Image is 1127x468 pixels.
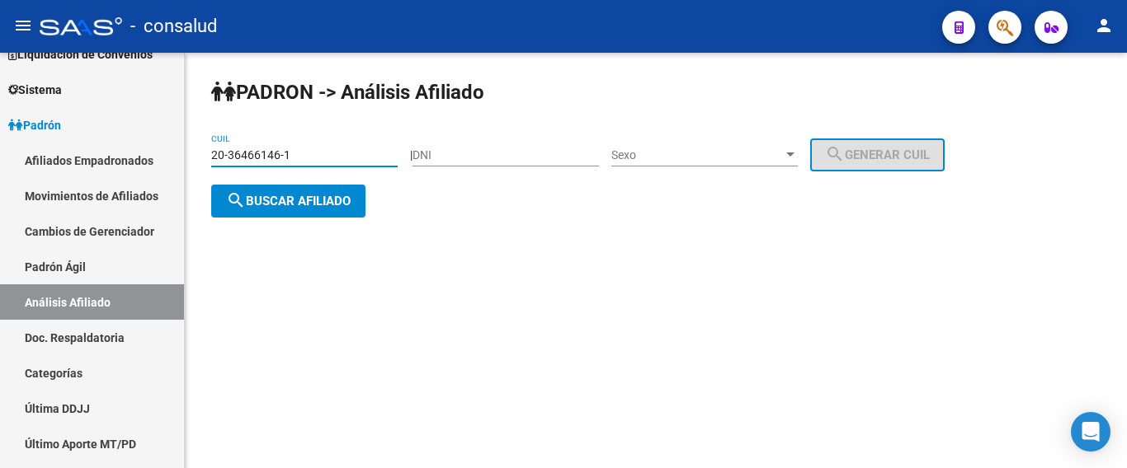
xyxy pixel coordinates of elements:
span: - consalud [130,8,217,44]
button: Generar CUIL [810,138,945,171]
span: Buscar afiliado [226,194,351,208]
span: Sexo [611,148,783,162]
strong: PADRON -> Análisis Afiliado [211,81,484,104]
button: Buscar afiliado [211,185,365,218]
span: Liquidación de Convenios [8,45,153,63]
div: Open Intercom Messenger [1071,412,1110,452]
span: Generar CUIL [825,147,930,162]
mat-icon: person [1094,16,1114,35]
div: | [410,148,957,161]
mat-icon: search [226,190,246,210]
mat-icon: search [825,144,845,164]
mat-icon: menu [13,16,33,35]
span: Sistema [8,81,62,99]
span: Padrón [8,116,61,134]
